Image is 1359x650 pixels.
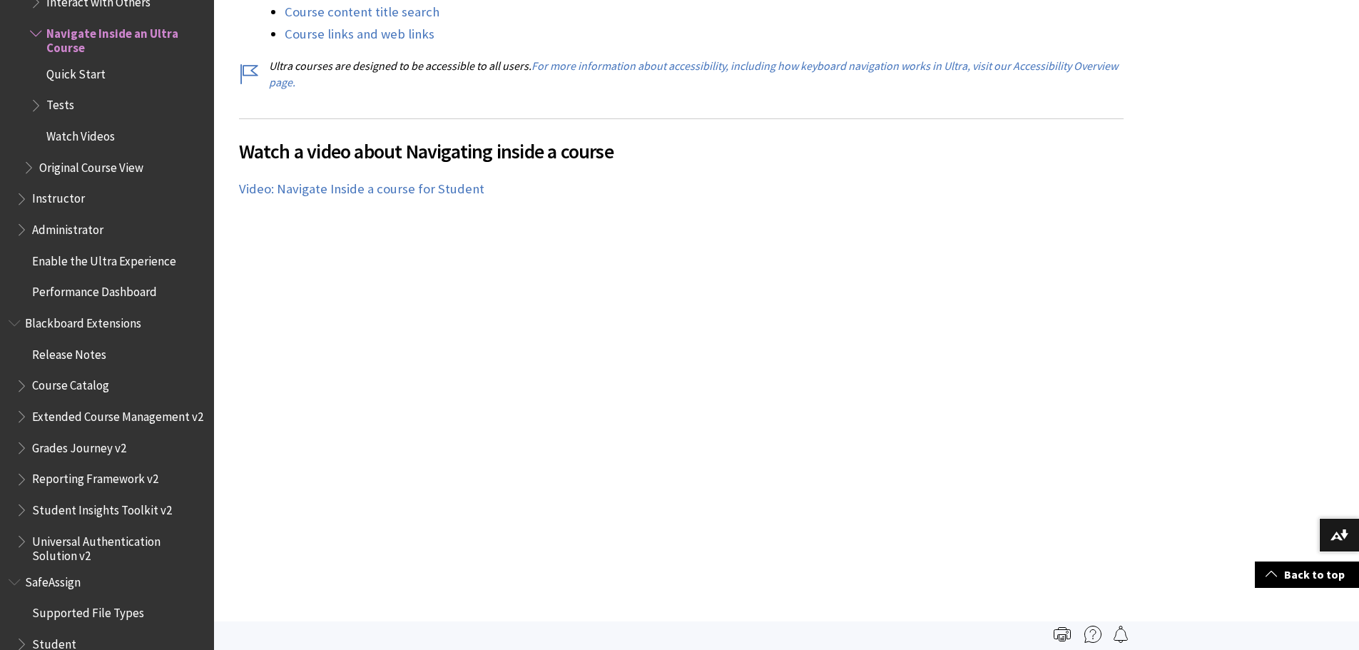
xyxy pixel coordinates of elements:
span: Watch a video about Navigating inside a course [239,136,1124,166]
span: Grades Journey v2 [32,436,126,455]
span: Performance Dashboard [32,280,157,300]
img: Follow this page [1112,626,1129,643]
span: Universal Authentication Solution v2 [32,529,204,563]
a: For more information about accessibility, including how keyboard navigation works in Ultra, visit... [269,59,1118,89]
span: Quick Start [46,62,106,81]
span: Enable the Ultra Experience [32,249,176,268]
a: Course content title search [285,4,439,21]
span: Course Catalog [32,374,109,393]
span: Original Course View [39,156,143,175]
span: SafeAssign [25,570,81,589]
span: Extended Course Management v2 [32,405,203,424]
a: Video: Navigate Inside a course for Student [239,181,484,198]
span: Blackboard Extensions [25,311,141,330]
span: Tests [46,93,74,113]
a: Back to top [1255,562,1359,588]
span: Watch Videos [46,124,115,143]
span: Administrator [32,218,103,237]
nav: Book outline for Blackboard Extensions [9,311,205,563]
span: Instructor [32,187,85,206]
p: Ultra courses are designed to be accessible to all users. [239,58,1124,90]
span: Reporting Framework v2 [32,467,158,487]
span: Navigate Inside an Ultra Course [46,21,204,55]
img: Print [1054,626,1071,643]
img: More help [1084,626,1101,643]
span: Release Notes [32,342,106,362]
span: Supported File Types [32,601,144,621]
a: Course links and web links [285,26,434,43]
span: Student Insights Toolkit v2 [32,498,172,517]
